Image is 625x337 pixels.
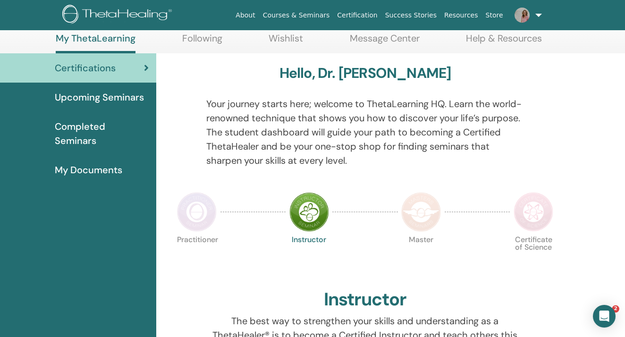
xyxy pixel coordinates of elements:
[55,90,144,104] span: Upcoming Seminars
[324,289,406,311] h2: Instructor
[289,192,329,232] img: Instructor
[514,192,553,232] img: Certificate of Science
[177,236,217,276] p: Practitioner
[381,7,440,24] a: Success Stories
[269,33,303,51] a: Wishlist
[55,163,122,177] span: My Documents
[350,33,420,51] a: Message Center
[612,305,620,312] span: 2
[206,97,524,168] p: Your journey starts here; welcome to ThetaLearning HQ. Learn the world-renowned technique that sh...
[55,119,149,148] span: Completed Seminars
[515,8,530,23] img: default.jpg
[259,7,334,24] a: Courses & Seminars
[333,7,381,24] a: Certification
[482,7,507,24] a: Store
[182,33,222,51] a: Following
[401,192,441,232] img: Master
[514,236,553,276] p: Certificate of Science
[55,61,116,75] span: Certifications
[466,33,542,51] a: Help & Resources
[232,7,259,24] a: About
[62,5,175,26] img: logo.png
[177,192,217,232] img: Practitioner
[401,236,441,276] p: Master
[440,7,482,24] a: Resources
[289,236,329,276] p: Instructor
[56,33,135,53] a: My ThetaLearning
[593,305,616,328] div: Open Intercom Messenger
[279,65,451,82] h3: Hello, Dr. [PERSON_NAME]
